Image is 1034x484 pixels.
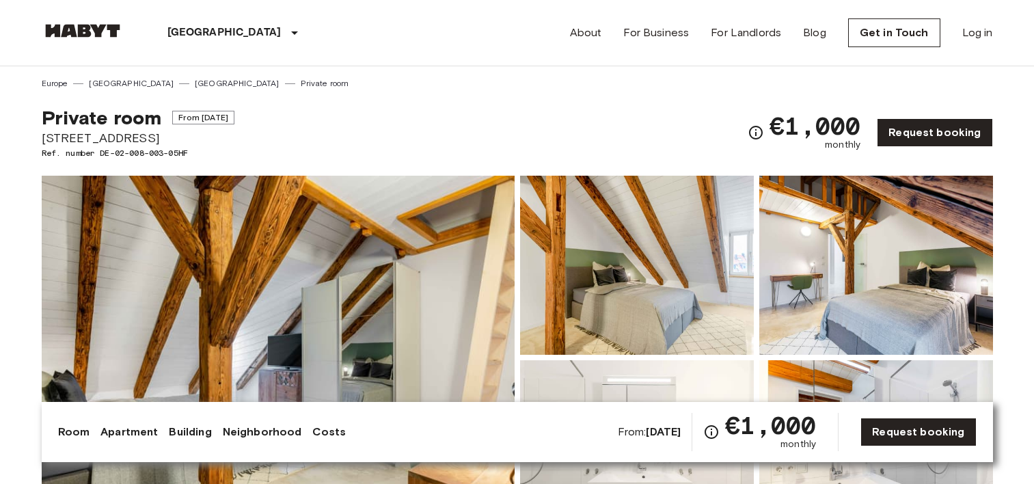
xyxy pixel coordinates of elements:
[42,106,162,129] span: Private room
[725,413,816,438] span: €1,000
[42,24,124,38] img: Habyt
[42,129,234,147] span: [STREET_ADDRESS]
[962,25,993,41] a: Log in
[825,138,860,152] span: monthly
[780,438,816,451] span: monthly
[58,424,90,440] a: Room
[167,25,282,41] p: [GEOGRAPHIC_DATA]
[877,118,992,147] a: Request booking
[803,25,826,41] a: Blog
[42,77,68,90] a: Europe
[623,25,689,41] a: For Business
[860,418,976,446] a: Request booking
[42,147,234,159] span: Ref. number DE-02-008-003-05HF
[848,18,940,47] a: Get in Touch
[570,25,602,41] a: About
[711,25,781,41] a: For Landlords
[759,176,993,355] img: Picture of unit DE-02-008-003-05HF
[169,424,211,440] a: Building
[618,425,681,440] span: From:
[195,77,280,90] a: [GEOGRAPHIC_DATA]
[223,424,302,440] a: Neighborhood
[172,111,234,124] span: From [DATE]
[520,176,754,355] img: Picture of unit DE-02-008-003-05HF
[770,113,860,138] span: €1,000
[646,425,681,438] b: [DATE]
[748,124,764,141] svg: Check cost overview for full price breakdown. Please note that discounts apply to new joiners onl...
[301,77,349,90] a: Private room
[100,424,158,440] a: Apartment
[312,424,346,440] a: Costs
[703,424,720,440] svg: Check cost overview for full price breakdown. Please note that discounts apply to new joiners onl...
[89,77,174,90] a: [GEOGRAPHIC_DATA]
